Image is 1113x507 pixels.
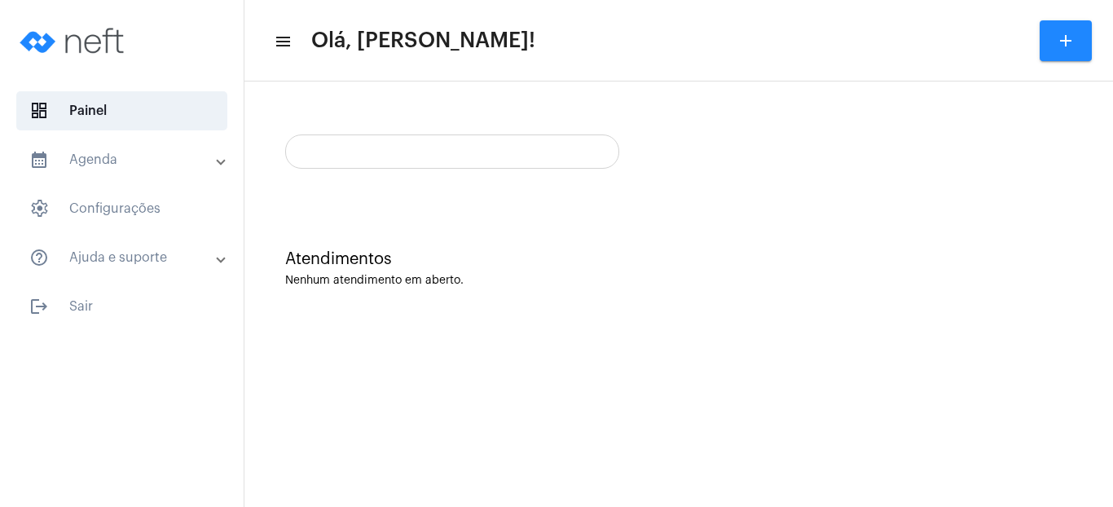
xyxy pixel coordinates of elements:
[16,91,227,130] span: Painel
[311,28,535,54] span: Olá, [PERSON_NAME]!
[16,287,227,326] span: Sair
[16,189,227,228] span: Configurações
[29,101,49,121] span: sidenav icon
[29,199,49,218] span: sidenav icon
[29,150,49,170] mat-icon: sidenav icon
[1056,31,1076,51] mat-icon: add
[274,32,290,51] mat-icon: sidenav icon
[285,275,1072,287] div: Nenhum atendimento em aberto.
[13,8,135,73] img: logo-neft-novo-2.png
[10,238,244,277] mat-expansion-panel-header: sidenav iconAjuda e suporte
[29,248,49,267] mat-icon: sidenav icon
[29,248,218,267] mat-panel-title: Ajuda e suporte
[10,140,244,179] mat-expansion-panel-header: sidenav iconAgenda
[29,297,49,316] mat-icon: sidenav icon
[29,150,218,170] mat-panel-title: Agenda
[285,250,1072,268] div: Atendimentos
